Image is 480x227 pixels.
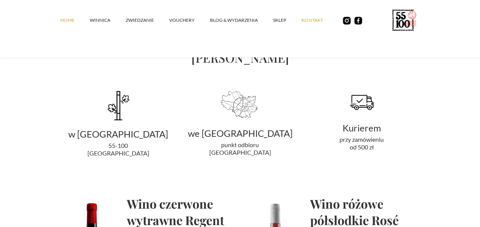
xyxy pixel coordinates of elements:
a: Home [60,9,90,32]
a: SKLEP [273,9,301,32]
div: we [GEOGRAPHIC_DATA] [182,130,298,137]
div: 55-100 [GEOGRAPHIC_DATA] [61,142,176,157]
div: w [GEOGRAPHIC_DATA] [61,130,176,138]
div: punkt odbioru [GEOGRAPHIC_DATA] [182,141,298,156]
div: [PERSON_NAME] [61,52,420,64]
a: kontakt [301,9,338,32]
a: winnica [90,9,126,32]
div: Kurierem [304,124,420,132]
a: vouchery [169,9,210,32]
div: przy zamówieniu od 500 zł [304,136,420,151]
a: ZWIEDZANIE [126,9,169,32]
a: Blog & Wydarzenia [210,9,273,32]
